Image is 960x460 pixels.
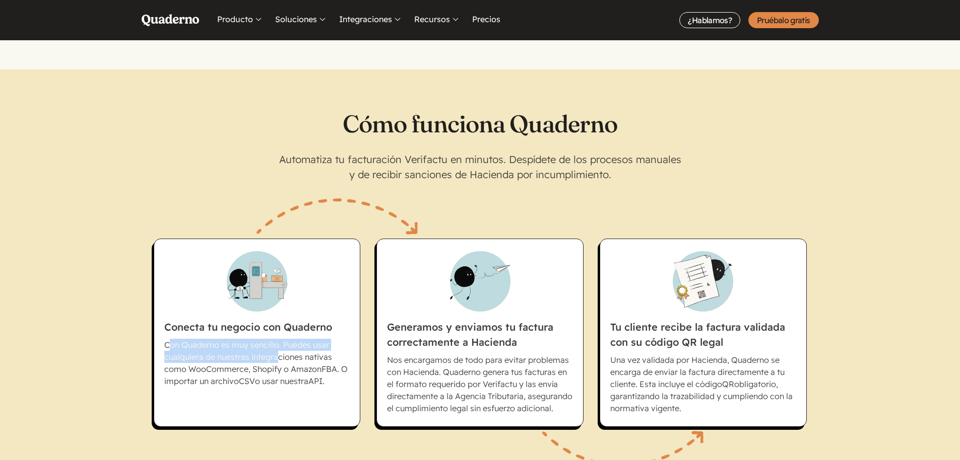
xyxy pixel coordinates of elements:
p: Con Quaderno es muy sencillo. Puedes usar cualquiera de nuestras integraciones nativas como WooCo... [164,339,350,387]
a: ¿Hablamos? [679,12,740,28]
h2: Cómo funciona Quaderno [154,110,807,138]
abbr: Application Programming Interface [308,376,323,386]
h3: Generamos y enviamos tu factura correctamente a Hacienda [387,251,573,350]
abbr: Comma-separated values [239,376,255,386]
h3: Conecta tu negocio con Quaderno [164,251,350,335]
a: Pruébalo gratis [748,12,818,28]
abbr: Fulfillment by Amazon [322,364,337,374]
h3: Tu cliente recibe la factura validada con su código QR legal [610,251,796,350]
p: Nos encargamos de todo para evitar problemas con Hacienda. Quaderno genera tus facturas en el for... [387,354,573,414]
p: Automatiza tu facturación Verifactu en minutos. Despídete de los procesos manuales y de recibir s... [279,152,682,182]
abbr: Quick Response [722,379,734,389]
p: Una vez validada por Hacienda, Quaderno se encarga de enviar la factura directamente a tu cliente... [610,354,796,414]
